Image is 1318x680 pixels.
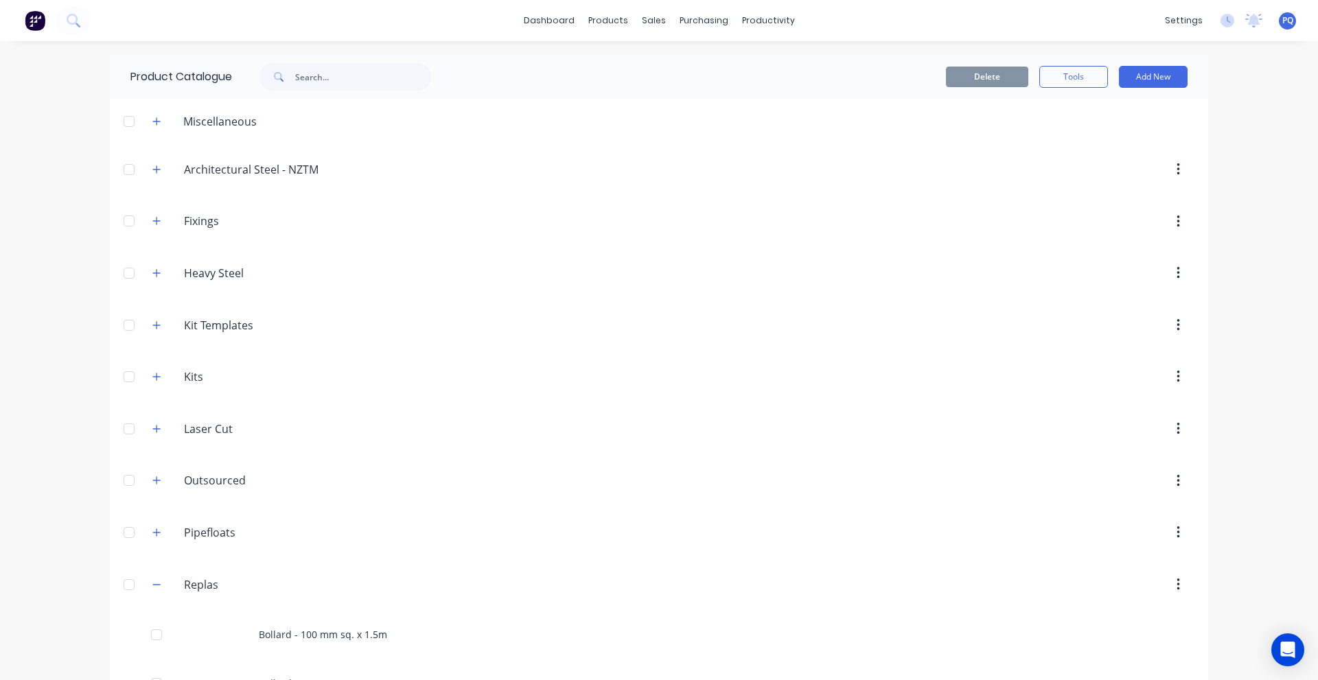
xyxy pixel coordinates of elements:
[184,161,347,178] input: Enter category name
[517,10,581,31] a: dashboard
[184,421,347,437] input: Enter category name
[110,610,1208,659] div: Bollard - 100 mm sq. x 1.5m
[184,317,347,333] input: Enter category name
[184,576,347,593] input: Enter category name
[1271,633,1304,666] div: Open Intercom Messenger
[184,524,347,541] input: Enter category name
[1158,10,1210,31] div: settings
[184,368,347,385] input: Enter category name
[1039,66,1108,88] button: Tools
[184,213,347,229] input: Enter category name
[25,10,45,31] img: Factory
[735,10,802,31] div: productivity
[1282,14,1293,27] span: PQ
[184,472,347,489] input: Enter category name
[635,10,673,31] div: sales
[946,67,1028,87] button: Delete
[110,55,232,99] div: Product Catalogue
[581,10,635,31] div: products
[673,10,735,31] div: purchasing
[172,113,268,130] div: Miscellaneous
[295,63,431,91] input: Search...
[1119,66,1188,88] button: Add New
[184,265,347,281] input: Enter category name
